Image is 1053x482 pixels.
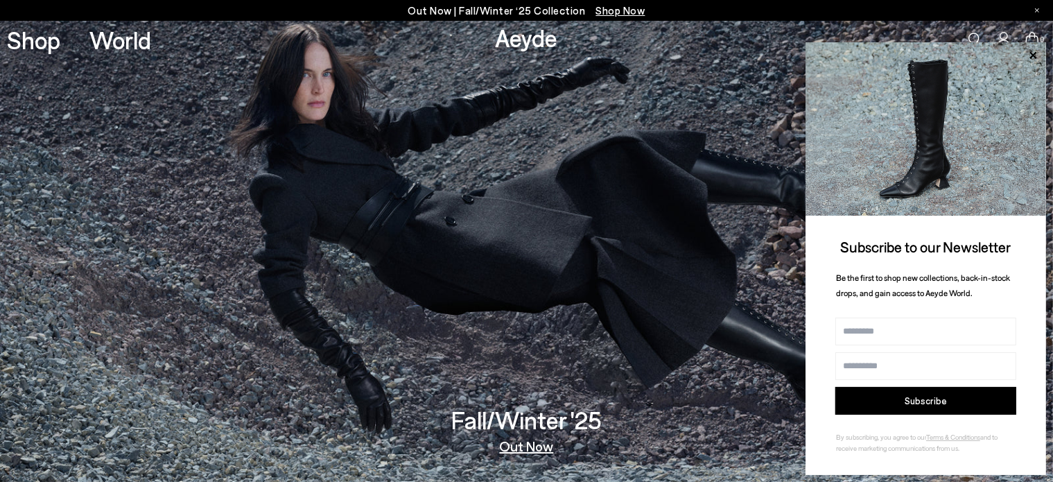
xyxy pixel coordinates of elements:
a: Aeyde [495,23,557,52]
h3: Fall/Winter '25 [451,408,602,432]
span: Navigate to /collections/new-in [596,4,645,17]
a: Shop [7,28,60,52]
p: Out Now | Fall/Winter ‘25 Collection [408,2,645,19]
a: World [89,28,151,52]
span: 0 [1039,36,1046,44]
img: 2a6287a1333c9a56320fd6e7b3c4a9a9.jpg [806,42,1046,216]
a: 0 [1025,32,1039,47]
span: Be the first to shop new collections, back-in-stock drops, and gain access to Aeyde World. [836,273,1010,298]
span: Subscribe to our Newsletter [841,238,1011,255]
button: Subscribe [835,387,1016,415]
span: By subscribing, you agree to our [836,433,926,441]
a: Terms & Conditions [926,433,980,441]
a: Out Now [500,439,554,453]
